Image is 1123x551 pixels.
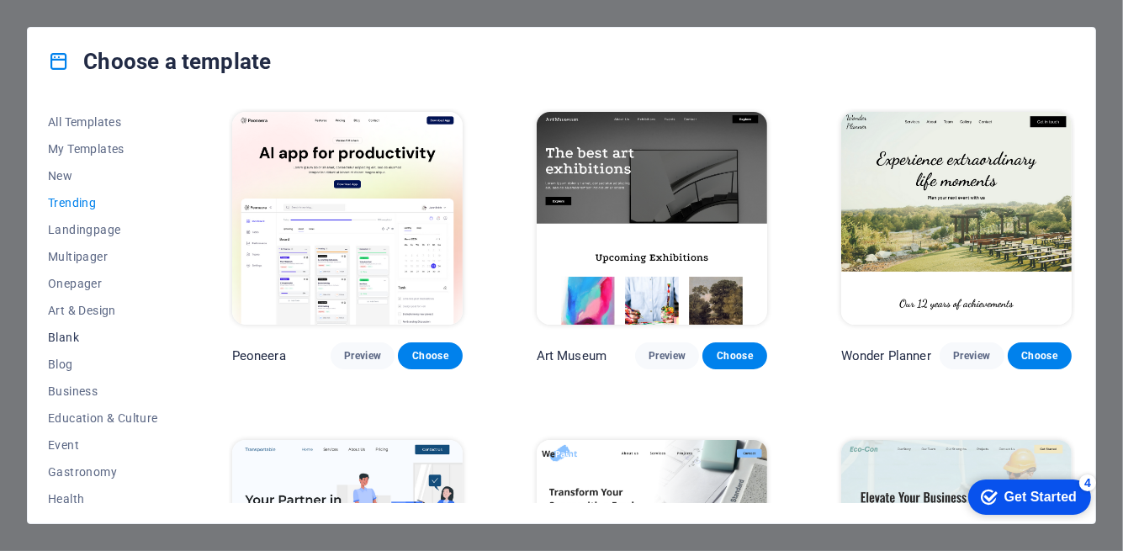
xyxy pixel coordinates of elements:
[124,3,141,20] div: 4
[13,8,136,44] div: Get Started 4 items remaining, 20% complete
[232,347,286,364] p: Peoneera
[702,342,766,369] button: Choose
[411,349,448,363] span: Choose
[48,351,158,378] button: Blog
[48,465,158,479] span: Gastronomy
[48,135,158,162] button: My Templates
[48,223,158,236] span: Landingpage
[48,162,158,189] button: New
[48,169,158,183] span: New
[48,358,158,371] span: Blog
[331,342,395,369] button: Preview
[48,324,158,351] button: Blank
[48,384,158,398] span: Business
[537,112,767,325] img: Art Museum
[841,347,931,364] p: Wonder Planner
[50,19,122,34] div: Get Started
[48,378,158,405] button: Business
[1021,349,1058,363] span: Choose
[841,112,1072,325] img: Wonder Planner
[48,432,158,458] button: Event
[48,297,158,324] button: Art & Design
[48,331,158,344] span: Blank
[940,342,1004,369] button: Preview
[48,189,158,216] button: Trending
[232,112,463,325] img: Peoneera
[48,243,158,270] button: Multipager
[1008,342,1072,369] button: Choose
[48,196,158,209] span: Trending
[48,411,158,425] span: Education & Culture
[48,277,158,290] span: Onepager
[48,250,158,263] span: Multipager
[635,342,699,369] button: Preview
[48,405,158,432] button: Education & Culture
[48,304,158,317] span: Art & Design
[48,115,158,129] span: All Templates
[649,349,686,363] span: Preview
[716,349,753,363] span: Choose
[48,48,271,75] h4: Choose a template
[953,349,990,363] span: Preview
[398,342,462,369] button: Choose
[344,349,381,363] span: Preview
[48,216,158,243] button: Landingpage
[48,458,158,485] button: Gastronomy
[48,142,158,156] span: My Templates
[48,438,158,452] span: Event
[48,270,158,297] button: Onepager
[48,492,158,506] span: Health
[537,347,607,364] p: Art Museum
[48,109,158,135] button: All Templates
[48,485,158,512] button: Health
